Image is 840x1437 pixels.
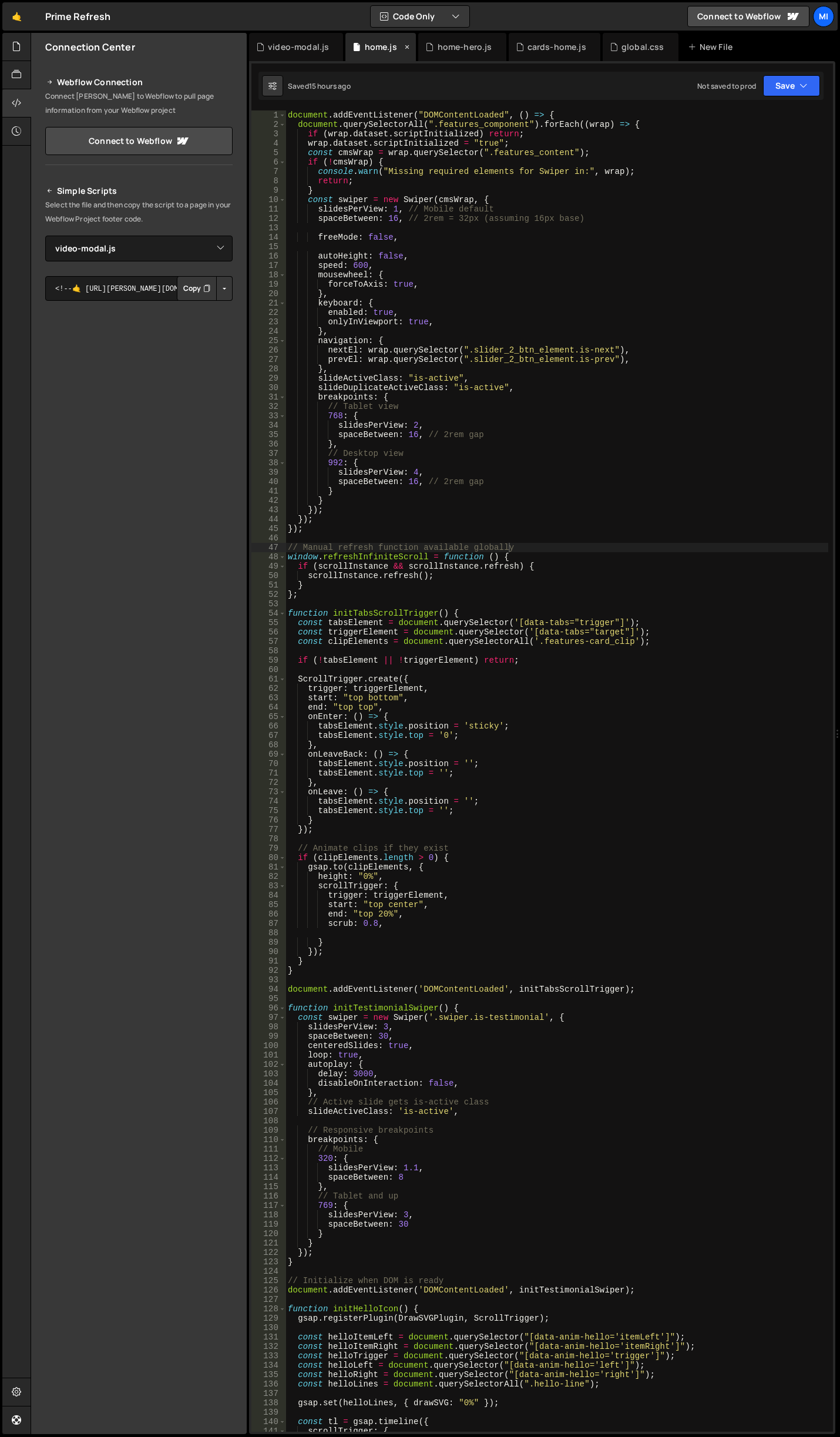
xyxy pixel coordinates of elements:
div: 5 [251,148,286,157]
div: 16 [251,251,286,261]
div: 93 [251,975,286,985]
div: 109 [251,1126,286,1135]
div: New File [688,41,737,53]
div: 77 [251,825,286,834]
div: 27 [251,355,286,364]
div: 91 [251,956,286,966]
p: Connect [PERSON_NAME] to Webflow to pull page information from your Webflow project [45,89,233,117]
a: 🤙 [2,2,31,31]
div: 7 [251,167,286,176]
div: 75 [251,806,286,815]
div: 34 [251,421,286,430]
h2: Simple Scripts [45,184,233,198]
div: 78 [251,834,286,844]
div: 67 [251,731,286,740]
div: 49 [251,562,286,571]
div: 42 [251,496,286,505]
div: 70 [251,759,286,768]
div: home-hero.js [438,41,492,53]
div: 69 [251,750,286,759]
h2: Connection Center [45,41,135,53]
div: 15 [251,242,286,251]
div: 52 [251,590,286,599]
div: 135 [251,1370,286,1379]
div: 21 [251,298,286,308]
div: 89 [251,938,286,947]
div: home.js [365,41,397,53]
div: 53 [251,599,286,609]
div: 125 [251,1276,286,1285]
div: 2 [251,120,286,129]
div: 103 [251,1069,286,1079]
div: global.css [621,41,664,53]
div: 33 [251,411,286,421]
div: 64 [251,703,286,712]
div: 66 [251,721,286,731]
div: 31 [251,392,286,402]
div: 130 [251,1323,286,1332]
textarea: <!--🤙 [URL][PERSON_NAME][DOMAIN_NAME]> <script>document.addEventListener("DOMContentLoaded", func... [45,276,233,301]
div: 137 [251,1389,286,1398]
iframe: YouTube video player [45,320,234,426]
button: Copy [177,276,217,301]
div: 92 [251,966,286,975]
div: 43 [251,505,286,515]
a: Connect to Webflow [687,6,809,27]
div: 40 [251,477,286,486]
div: 74 [251,797,286,806]
div: 128 [251,1304,286,1314]
div: 98 [251,1022,286,1032]
div: Button group with nested dropdown [177,276,233,301]
div: 14 [251,233,286,242]
div: 88 [251,928,286,938]
div: 127 [251,1295,286,1304]
div: 58 [251,646,286,656]
div: 50 [251,571,286,580]
div: 140 [251,1417,286,1426]
div: 102 [251,1060,286,1069]
div: 15 hours ago [309,81,351,91]
div: 19 [251,280,286,289]
div: 1 [251,110,286,120]
div: 12 [251,214,286,223]
div: 37 [251,449,286,458]
div: 68 [251,740,286,750]
div: 117 [251,1201,286,1210]
div: 136 [251,1379,286,1389]
a: Connect to Webflow [45,127,233,155]
div: 101 [251,1050,286,1060]
div: 122 [251,1248,286,1257]
div: 4 [251,139,286,148]
div: 139 [251,1408,286,1417]
div: 71 [251,768,286,778]
div: 131 [251,1332,286,1342]
div: 82 [251,872,286,881]
div: 106 [251,1097,286,1107]
div: 13 [251,223,286,233]
div: 100 [251,1041,286,1050]
div: 138 [251,1398,286,1408]
div: 17 [251,261,286,270]
div: 119 [251,1220,286,1229]
div: 141 [251,1426,286,1436]
div: 11 [251,204,286,214]
div: Not saved to prod [697,81,756,91]
div: 111 [251,1144,286,1154]
div: 47 [251,543,286,552]
iframe: YouTube video player [45,434,234,539]
div: 65 [251,712,286,721]
a: Mi [813,6,834,27]
div: 126 [251,1285,286,1295]
div: 129 [251,1314,286,1323]
div: 110 [251,1135,286,1144]
div: 45 [251,524,286,533]
div: 36 [251,439,286,449]
div: 80 [251,853,286,862]
button: Code Only [371,6,469,27]
div: 59 [251,656,286,665]
div: 94 [251,985,286,994]
div: 6 [251,157,286,167]
div: 44 [251,515,286,524]
div: 9 [251,186,286,195]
